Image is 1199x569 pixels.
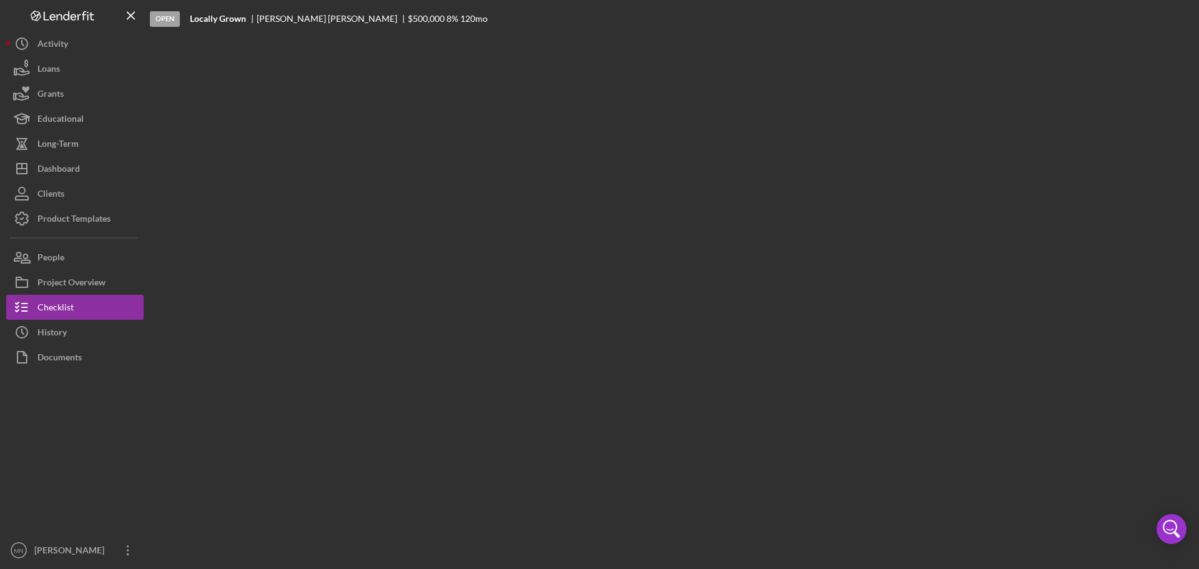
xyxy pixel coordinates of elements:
[460,14,488,24] div: 120 mo
[6,345,144,370] button: Documents
[37,106,84,134] div: Educational
[37,131,79,159] div: Long-Term
[6,31,144,56] button: Activity
[6,81,144,106] button: Grants
[6,106,144,131] button: Educational
[6,56,144,81] button: Loans
[6,270,144,295] button: Project Overview
[150,11,180,27] div: Open
[37,270,106,298] div: Project Overview
[37,295,74,323] div: Checklist
[1157,514,1187,544] div: Open Intercom Messenger
[6,320,144,345] button: History
[37,245,64,273] div: People
[37,320,67,348] div: History
[6,206,144,231] button: Product Templates
[190,14,246,24] b: Locally Grown
[6,245,144,270] button: People
[14,547,24,554] text: MN
[257,14,408,24] div: [PERSON_NAME] [PERSON_NAME]
[31,538,112,566] div: [PERSON_NAME]
[37,31,68,59] div: Activity
[6,131,144,156] button: Long-Term
[37,345,82,373] div: Documents
[6,181,144,206] button: Clients
[37,56,60,84] div: Loans
[37,206,111,234] div: Product Templates
[447,14,458,24] div: 8 %
[37,181,64,209] div: Clients
[37,81,64,109] div: Grants
[6,295,144,320] button: Checklist
[6,156,144,181] button: Dashboard
[6,538,144,563] button: MN[PERSON_NAME]
[37,156,80,184] div: Dashboard
[408,13,445,24] span: $500,000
